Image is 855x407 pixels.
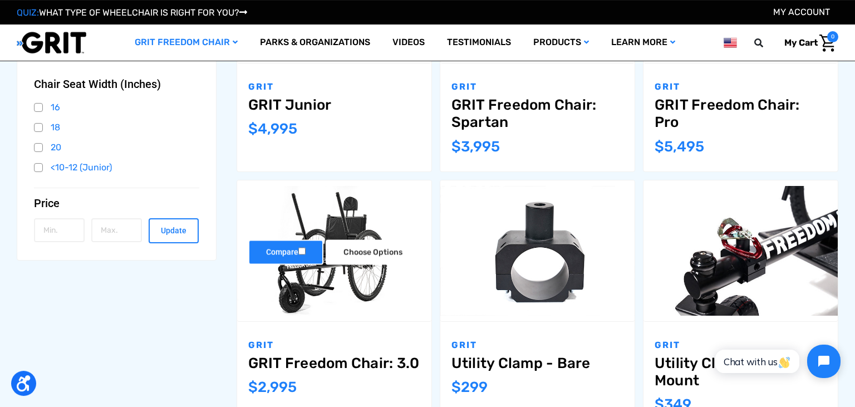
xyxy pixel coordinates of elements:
a: GRIT Freedom Chair [124,24,249,61]
iframe: Tidio Chat [703,335,850,388]
a: Utility Clamp - Bare,$299.00 [451,355,623,372]
img: GRIT All-Terrain Wheelchair and Mobility Equipment [17,31,86,54]
a: GRIT Freedom Chair: 3.0,$2,995.00 [237,180,431,321]
p: GRIT [655,339,827,352]
span: 0 [827,31,838,42]
a: Choose Options [326,240,420,265]
input: Min. [34,218,85,242]
a: Utility Clamp - Rope Mount,$349.00 [655,355,827,389]
img: Utility Clamp - Rope Mount [643,186,838,316]
span: $2,995 [248,379,297,396]
p: GRIT [655,80,827,94]
input: Compare [298,248,306,255]
a: Testimonials [436,24,522,61]
span: $4,995 [248,120,297,138]
a: GRIT Freedom Chair: Spartan,$3,995.00 [451,96,623,131]
a: GRIT Freedom Chair: Pro,$5,495.00 [655,96,827,131]
a: 20 [34,139,199,156]
a: 18 [34,119,199,136]
span: $299 [451,379,488,396]
a: Account [773,7,830,17]
p: GRIT [248,80,420,94]
a: Videos [381,24,436,61]
button: Chair Seat Width (Inches) [34,77,199,91]
a: Products [522,24,600,61]
button: Price [34,197,199,210]
span: Chair Seat Width (Inches) [34,77,161,91]
label: Compare [248,240,323,265]
input: Max. [91,218,142,242]
span: $3,995 [451,138,500,155]
img: us.png [724,36,737,50]
p: GRIT [451,80,623,94]
img: Utility Clamp - Bare [440,186,635,316]
a: GRIT Freedom Chair: 3.0,$2,995.00 [248,355,420,372]
p: GRIT [451,339,623,352]
button: Update [149,218,199,243]
input: Search [759,31,776,55]
p: GRIT [248,339,420,352]
a: <10-12 (Junior) [34,159,199,176]
a: Cart with 0 items [776,31,838,55]
img: GRIT Freedom Chair: 3.0 [237,186,431,316]
a: Parks & Organizations [249,24,381,61]
a: Utility Clamp - Bare,$299.00 [440,180,635,321]
span: QUIZ: [17,7,39,18]
span: $5,495 [655,138,704,155]
a: 16 [34,99,199,116]
img: Cart [819,35,836,52]
span: My Cart [784,37,818,48]
a: Utility Clamp - Rope Mount,$349.00 [643,180,838,321]
a: GRIT Junior,$4,995.00 [248,96,420,114]
a: QUIZ:WHAT TYPE OF WHEELCHAIR IS RIGHT FOR YOU? [17,7,247,18]
a: Learn More [600,24,686,61]
span: Price [34,197,60,210]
